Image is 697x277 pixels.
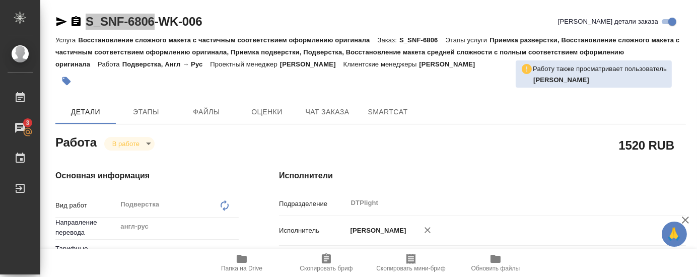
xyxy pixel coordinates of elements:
[533,64,667,74] p: Работу также просматривает пользователь
[662,222,687,247] button: 🙏
[55,132,97,151] h2: Работа
[376,265,445,272] span: Скопировать мини-бриф
[55,16,67,28] button: Скопировать ссылку для ЯМессенджера
[347,226,406,236] p: [PERSON_NAME]
[666,224,683,245] span: 🙏
[55,70,78,92] button: Добавить тэг
[20,118,35,128] span: 3
[55,200,116,211] p: Вид работ
[55,244,116,264] p: Тарифные единицы
[369,249,453,277] button: Скопировать мини-бриф
[446,36,490,44] p: Этапы услуги
[300,265,353,272] span: Скопировать бриф
[122,60,211,68] p: Подверстка, Англ → Рус
[453,249,538,277] button: Обновить файлы
[55,36,78,44] p: Услуга
[280,60,343,68] p: [PERSON_NAME]
[533,76,589,84] b: [PERSON_NAME]
[378,36,399,44] p: Заказ:
[122,106,170,118] span: Этапы
[619,136,674,154] h2: 1520 RUB
[279,170,686,182] h4: Исполнители
[419,60,482,68] p: [PERSON_NAME]
[61,106,110,118] span: Детали
[104,137,155,151] div: В работе
[210,60,280,68] p: Проектный менеджер
[55,170,239,182] h4: Основная информация
[182,106,231,118] span: Файлы
[221,265,262,272] span: Папка на Drive
[279,226,347,236] p: Исполнитель
[3,115,38,141] a: 3
[399,36,446,44] p: S_SNF-6806
[109,140,143,148] button: В работе
[70,16,82,28] button: Скопировать ссылку
[243,106,291,118] span: Оценки
[364,106,412,118] span: SmartCat
[416,219,439,241] button: Удалить исполнителя
[78,36,377,44] p: Восстановление сложного макета с частичным соответствием оформлению оригинала
[558,17,658,27] span: [PERSON_NAME] детали заказа
[55,218,116,238] p: Направление перевода
[116,245,239,262] div: Страница А4
[343,60,420,68] p: Клиентские менеджеры
[279,199,347,209] p: Подразделение
[533,75,667,85] p: Петрова Валерия
[98,60,122,68] p: Работа
[55,36,679,68] p: Приемка разверстки, Восстановление сложного макета с частичным соответствием оформлению оригинала...
[284,249,369,277] button: Скопировать бриф
[199,249,284,277] button: Папка на Drive
[86,15,202,28] a: S_SNF-6806-WK-006
[303,106,352,118] span: Чат заказа
[471,265,520,272] span: Обновить файлы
